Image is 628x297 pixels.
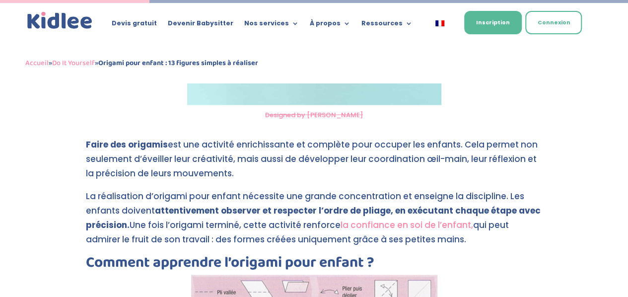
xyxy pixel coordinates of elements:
a: Designed by [PERSON_NAME] [265,110,363,119]
a: Connexion [525,11,582,34]
h2: Comment apprendre l’origami pour enfant ? [86,255,543,275]
strong: Origami pour enfant : 13 figures simples à réaliser [98,57,258,69]
a: Kidlee Logo [25,10,95,31]
img: logo_kidlee_bleu [25,10,95,31]
strong: Faire des origamis [86,138,168,150]
strong: attentivement observer et respecter l’ordre de pliage, en exécutant chaque étape avec précision. [86,204,541,230]
p: La réalisation d’origami pour enfant nécessite une grande concentration et enseigne la discipline... [86,189,543,255]
p: est une activité enrichissante et complète pour occuper les enfants. Cela permet non seulement d’... [86,137,543,189]
span: » » [25,57,258,69]
a: Accueil [25,57,49,69]
a: la confiance en soi de l’enfant, [341,219,473,230]
a: Do It Yourself [52,57,95,69]
a: Devis gratuit [112,20,157,31]
a: À propos [310,20,350,31]
a: Inscription [464,11,522,34]
a: Nos services [244,20,299,31]
img: Français [435,20,444,26]
a: Devenir Babysitter [168,20,233,31]
a: Ressources [361,20,413,31]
